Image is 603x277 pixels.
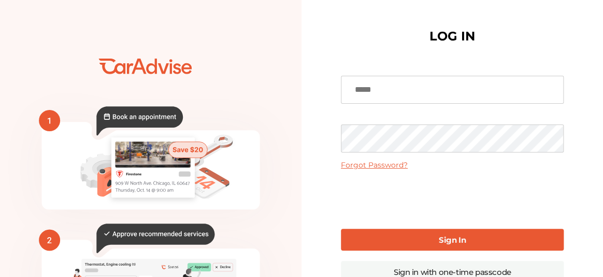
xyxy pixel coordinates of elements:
[429,31,475,41] h1: LOG IN
[439,235,466,245] b: Sign In
[341,229,564,251] a: Sign In
[341,160,408,170] a: Forgot Password?
[374,178,531,218] iframe: reCAPTCHA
